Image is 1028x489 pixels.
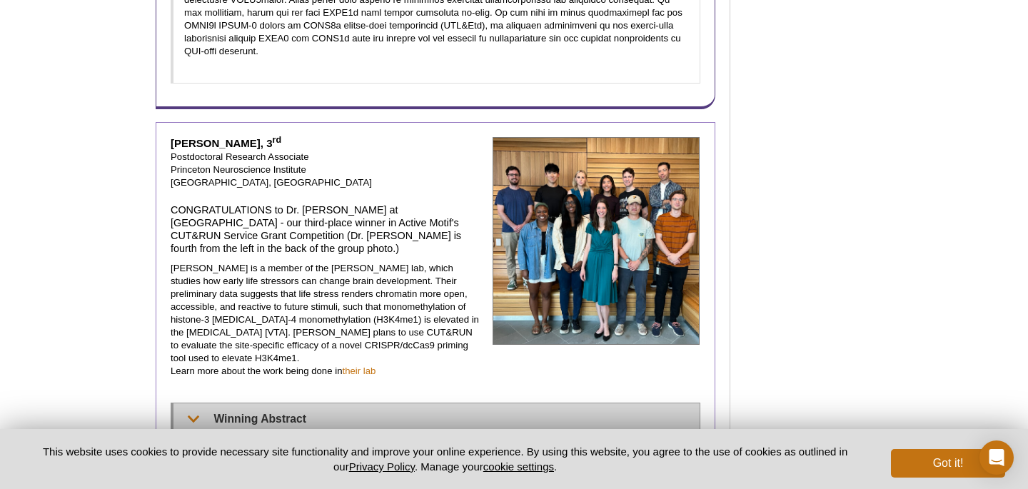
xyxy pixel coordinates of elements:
[171,203,482,255] h4: CONGRATULATIONS to Dr. [PERSON_NAME] at [GEOGRAPHIC_DATA] - our third-place winner in Active Moti...
[342,366,376,376] a: their lab
[171,151,309,162] span: Postdoctoral Research Associate
[23,444,867,474] p: This website uses cookies to provide necessary site functionality and improve your online experie...
[493,137,700,345] img: Jay Kim
[171,164,306,175] span: Princeton Neuroscience Institute
[171,177,372,188] span: [GEOGRAPHIC_DATA], [GEOGRAPHIC_DATA]
[171,262,482,378] p: [PERSON_NAME] is a member of the [PERSON_NAME] lab, which studies how early life stressors can ch...
[173,403,700,435] summary: Winning Abstract
[349,460,415,473] a: Privacy Policy
[483,460,554,473] button: cookie settings
[171,137,281,149] strong: [PERSON_NAME], 3
[273,135,282,145] sup: rd
[979,440,1014,475] div: Open Intercom Messenger
[891,449,1005,478] button: Got it!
